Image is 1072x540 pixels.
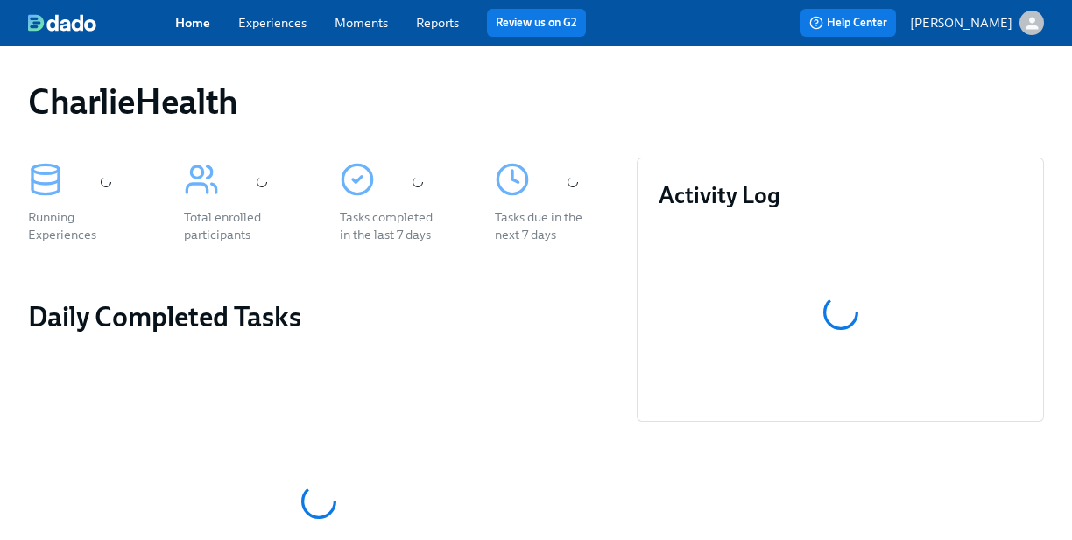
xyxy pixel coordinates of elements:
span: Help Center [809,14,887,32]
a: Moments [335,15,388,31]
a: Home [175,15,210,31]
a: Reports [416,15,459,31]
div: Running Experiences [28,208,133,243]
h2: Daily Completed Tasks [28,299,609,334]
button: Review us on G2 [487,9,586,37]
button: [PERSON_NAME] [910,11,1044,35]
div: Tasks due in the next 7 days [495,208,600,243]
img: dado [28,14,96,32]
h1: CharlieHealth [28,81,238,123]
div: Tasks completed in the last 7 days [340,208,445,243]
p: [PERSON_NAME] [910,14,1012,32]
a: Experiences [238,15,307,31]
div: Total enrolled participants [184,208,289,243]
a: dado [28,14,175,32]
a: Review us on G2 [496,14,577,32]
button: Help Center [800,9,896,37]
h3: Activity Log [659,179,1022,211]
